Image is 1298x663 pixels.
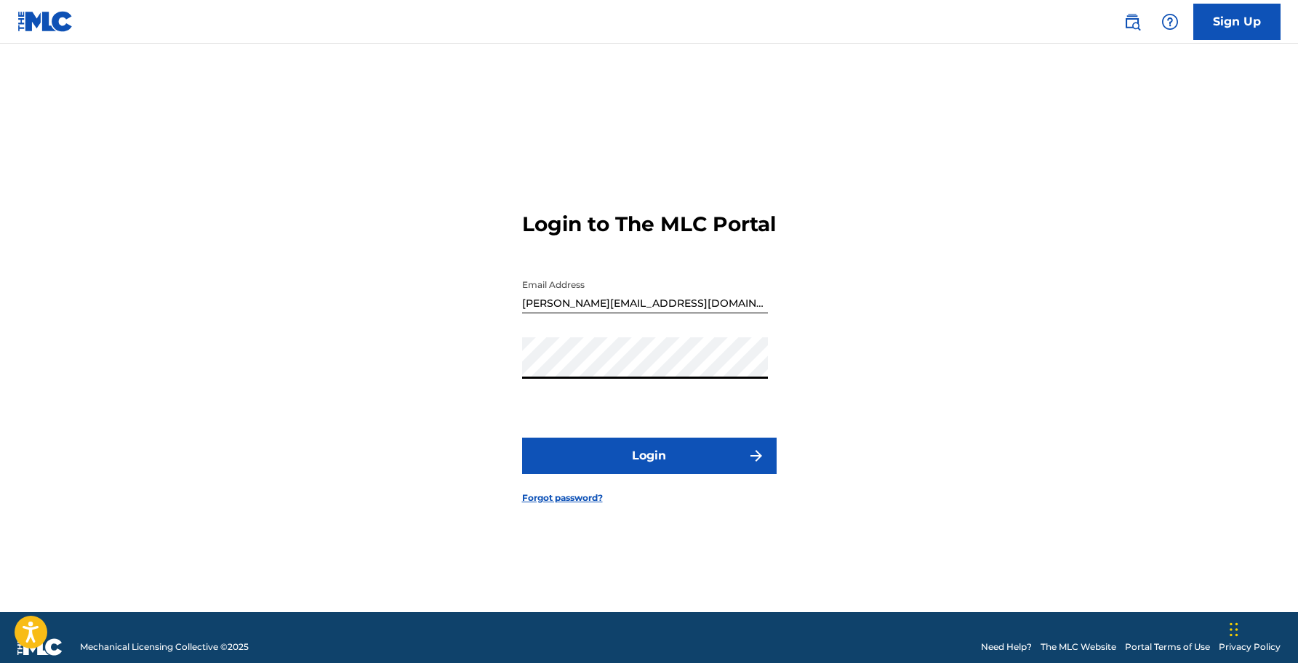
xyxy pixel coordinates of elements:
a: Portal Terms of Use [1125,640,1210,654]
div: Drag [1230,608,1238,651]
button: Login [522,438,777,474]
a: Privacy Policy [1219,640,1281,654]
img: help [1161,13,1179,31]
a: Sign Up [1193,4,1281,40]
iframe: Chat Widget [1225,593,1298,663]
img: search [1123,13,1141,31]
a: Forgot password? [522,491,603,505]
a: The MLC Website [1041,640,1116,654]
span: Mechanical Licensing Collective © 2025 [80,640,249,654]
img: logo [17,638,63,656]
a: Need Help? [981,640,1032,654]
a: Public Search [1118,7,1147,36]
div: Help [1155,7,1185,36]
img: f7272a7cc735f4ea7f67.svg [748,447,765,465]
img: MLC Logo [17,11,73,32]
h3: Login to The MLC Portal [522,212,776,237]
